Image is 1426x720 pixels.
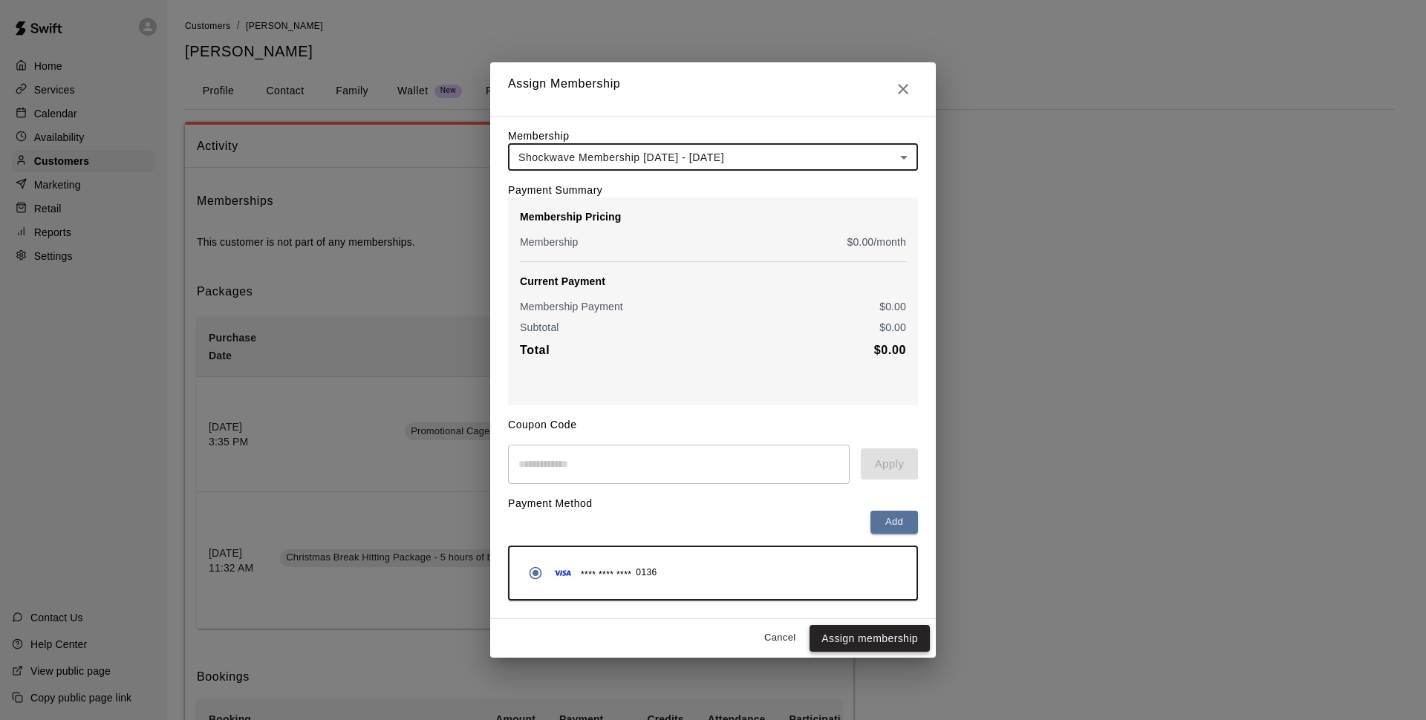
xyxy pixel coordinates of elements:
[870,511,918,534] button: Add
[520,274,906,289] p: Current Payment
[636,566,657,580] span: 0136
[520,344,550,356] b: Total
[520,299,623,314] p: Membership Payment
[879,299,906,314] p: $ 0.00
[879,320,906,335] p: $ 0.00
[490,62,936,116] h2: Assign Membership
[508,130,570,142] label: Membership
[520,235,579,249] p: Membership
[756,626,804,649] button: Cancel
[847,235,907,249] p: $ 0.00 /month
[874,344,906,356] b: $ 0.00
[508,419,577,431] label: Coupon Code
[508,497,593,509] label: Payment Method
[520,320,559,335] p: Subtotal
[508,184,602,196] label: Payment Summary
[888,74,918,104] button: Close
[520,209,906,224] p: Membership Pricing
[508,143,918,171] div: Shockwave Membership [DATE] - [DATE]
[810,625,930,652] button: Assign membership
[550,566,576,580] img: Credit card brand logo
